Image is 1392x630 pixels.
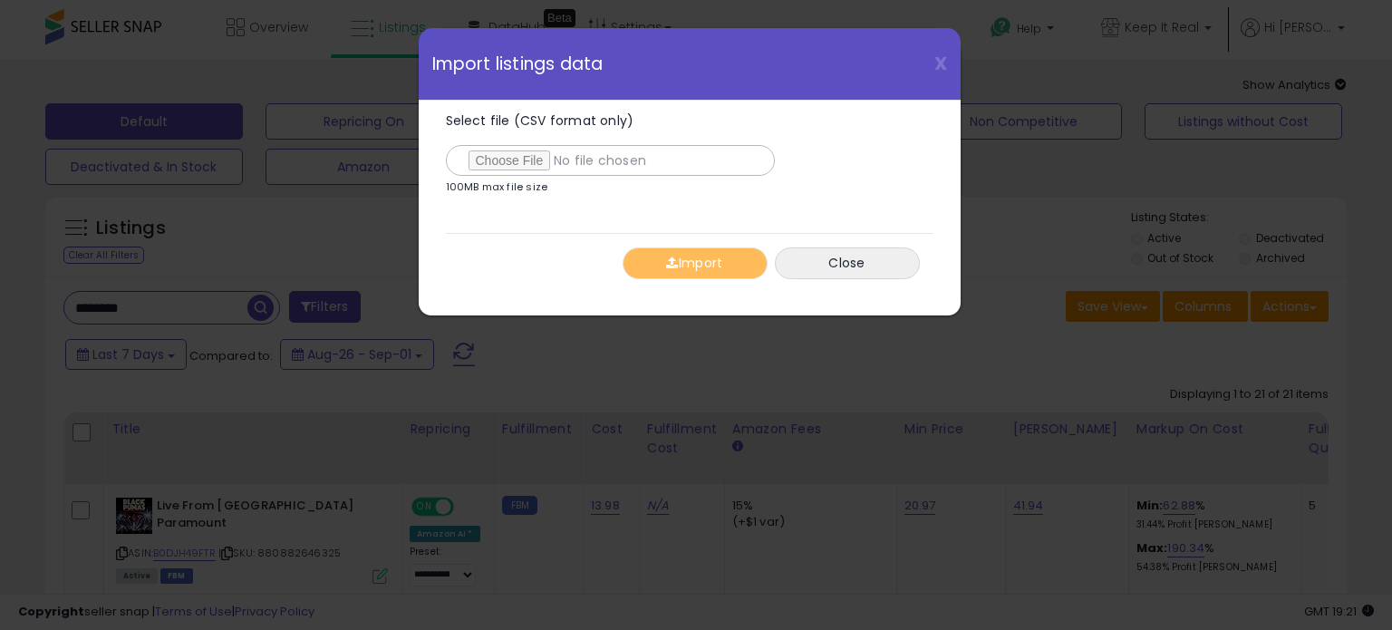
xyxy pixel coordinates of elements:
[775,247,920,279] button: Close
[446,111,634,130] span: Select file (CSV format only)
[623,247,768,279] button: Import
[446,182,548,192] p: 100MB max file size
[432,55,604,73] span: Import listings data
[934,51,947,76] span: X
